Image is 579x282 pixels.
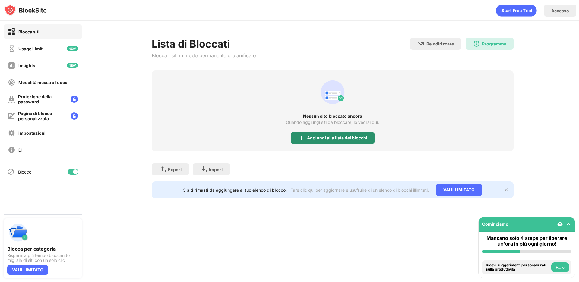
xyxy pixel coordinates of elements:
div: Programma [482,41,506,46]
img: x-button.svg [504,187,509,192]
div: Pagina di blocco personalizzata [18,111,66,121]
div: Nessun sito bloccato ancora [152,114,514,119]
div: Ricevi suggerimenti personalizzati sulla produttività [486,263,550,272]
div: impostazioni [18,130,46,136]
div: Usage Limit [18,46,43,51]
img: block-on.svg [8,28,15,36]
img: push-categories.svg [7,222,29,243]
img: lock-menu.svg [71,96,78,103]
div: Blocco [18,169,31,174]
div: VAI ILLIMITATO [436,184,482,196]
div: Fare clic qui per aggiornare e usufruire di un elenco di blocchi illimitati. [290,187,429,193]
div: Blocca per categoria [7,246,78,252]
div: Mancano solo 4 steps per liberare un'ora in più ogni giorno! [482,235,571,247]
div: Protezione della password [18,94,66,104]
div: VAI ILLIMITATO [7,265,48,275]
img: about-off.svg [8,146,15,154]
div: Modalità messa a fuoco [18,80,68,85]
div: Import [209,167,223,172]
img: password-protection-off.svg [8,96,15,103]
div: Accesso [551,8,569,13]
div: animation [318,78,347,107]
div: Lista di Bloccati [152,38,256,50]
img: eye-not-visible.svg [557,221,563,227]
div: Export [168,167,182,172]
div: animation [496,5,537,17]
div: Reindirizzare [426,41,454,46]
img: time-usage-off.svg [8,45,15,52]
img: insights-off.svg [8,62,15,69]
div: Risparmia più tempo bloccando migliaia di siti con un solo clic [7,253,78,263]
img: focus-off.svg [8,79,15,86]
img: omni-setup-toggle.svg [565,221,571,227]
div: Aggiungi alla lista dei blocchi [307,136,367,140]
div: Blocca siti [18,29,40,34]
div: Blocca i siti in modo permanente o pianificato [152,52,256,58]
button: Fallo [551,262,569,272]
div: 3 siti rimasti da aggiungere al tuo elenco di blocco. [183,187,287,193]
img: logo-blocksite.svg [4,4,47,16]
img: new-icon.svg [67,63,78,68]
div: Quando aggiungi siti da bloccare, lo vedrai qui. [286,120,379,125]
div: Cominciamo [482,221,508,227]
div: Di [18,147,23,152]
img: settings-off.svg [8,129,15,137]
img: lock-menu.svg [71,112,78,120]
div: Insights [18,63,35,68]
img: new-icon.svg [67,46,78,51]
img: customize-block-page-off.svg [8,112,15,120]
img: blocking-icon.svg [7,168,14,175]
